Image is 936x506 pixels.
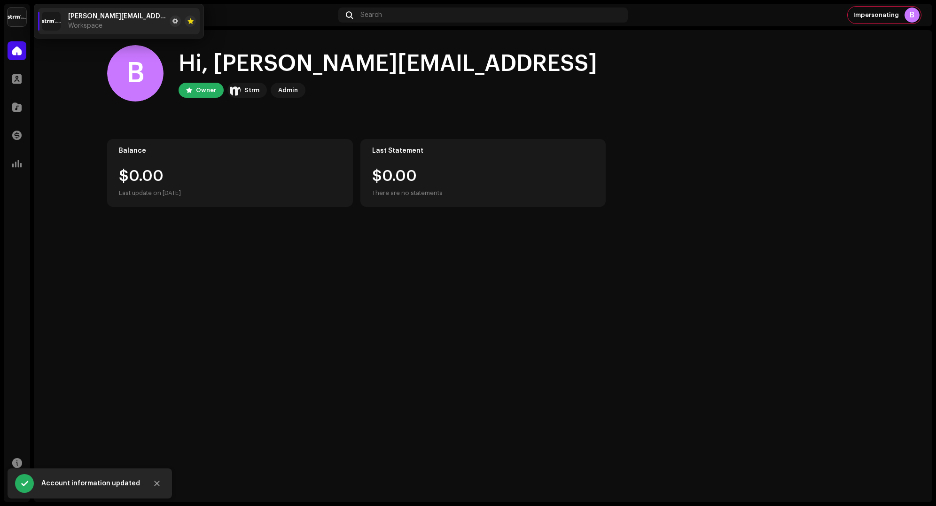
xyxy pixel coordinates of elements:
[119,187,341,199] div: Last update on [DATE]
[8,8,26,26] img: 408b884b-546b-4518-8448-1008f9c76b02
[360,11,382,19] span: Search
[244,85,259,96] div: Strm
[360,139,606,207] re-o-card-value: Last Statement
[372,147,594,155] div: Last Statement
[179,49,597,79] div: Hi, [PERSON_NAME][EMAIL_ADDRESS]
[372,187,443,199] div: There are no statements
[905,8,920,23] div: B
[68,13,166,20] span: benjamin.belchior@strmmusic.ai
[119,147,341,155] div: Balance
[148,474,166,493] button: Close
[68,22,102,30] span: Workspace
[278,85,298,96] div: Admin
[853,11,899,19] span: Impersonating
[41,478,140,489] div: Account information updated
[42,12,61,31] img: 408b884b-546b-4518-8448-1008f9c76b02
[107,45,164,101] div: B
[196,85,216,96] div: Owner
[107,139,353,207] re-o-card-value: Balance
[229,85,241,96] img: 408b884b-546b-4518-8448-1008f9c76b02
